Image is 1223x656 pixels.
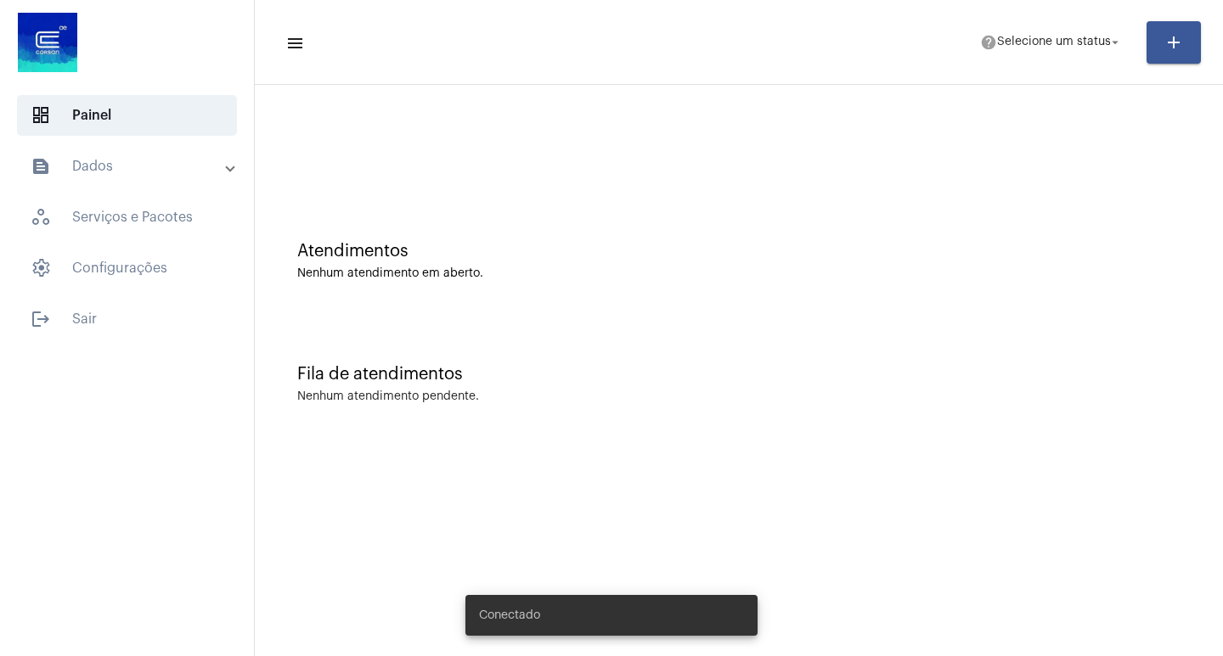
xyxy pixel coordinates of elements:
[17,95,237,136] span: Painel
[17,248,237,289] span: Configurações
[10,146,254,187] mat-expansion-panel-header: sidenav iconDados
[31,309,51,329] mat-icon: sidenav icon
[297,242,1181,261] div: Atendimentos
[31,207,51,227] span: sidenav icon
[297,365,1181,384] div: Fila de atendimentos
[997,36,1111,48] span: Selecione um status
[17,299,237,339] span: Sair
[285,33,302,53] mat-icon: sidenav icon
[1164,32,1184,53] mat-icon: add
[14,8,82,76] img: d4669ae0-8c07-2337-4f67-34b0df7f5ae4.jpeg
[1107,35,1123,50] mat-icon: arrow_drop_down
[297,267,1181,280] div: Nenhum atendimento em aberto.
[31,105,51,126] span: sidenav icon
[297,390,479,403] div: Nenhum atendimento pendente.
[17,197,237,238] span: Serviços e Pacotes
[980,34,997,51] mat-icon: help
[31,258,51,278] span: sidenav icon
[479,607,540,624] span: Conectado
[31,156,51,177] mat-icon: sidenav icon
[31,156,227,177] mat-panel-title: Dados
[970,25,1133,59] button: Selecione um status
